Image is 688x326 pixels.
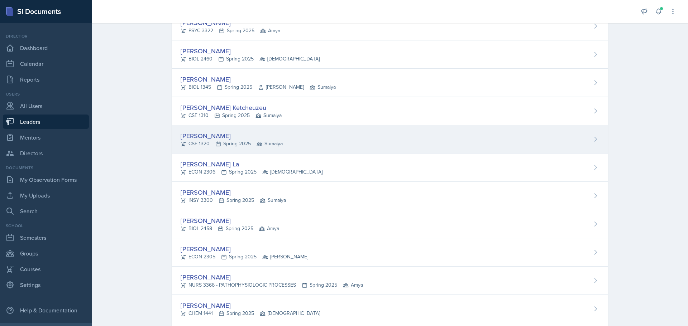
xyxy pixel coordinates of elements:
[3,91,89,97] div: Users
[3,303,89,317] div: Help & Documentation
[181,140,283,147] div: CSE 1320 Spring 2025
[3,130,89,145] a: Mentors
[181,216,279,225] div: [PERSON_NAME]
[3,41,89,55] a: Dashboard
[181,168,322,176] div: ECON 2306 Spring 2025
[343,281,363,289] span: Amya
[3,72,89,87] a: Reports
[3,115,89,129] a: Leaders
[181,196,286,204] div: INSY 3300 Spring 2025
[259,225,279,232] span: Amya
[262,168,322,176] span: [DEMOGRAPHIC_DATA]
[257,140,283,147] span: Sumaiya
[3,262,89,276] a: Courses
[310,83,336,91] span: Sumaiya
[181,225,279,232] div: BIOL 2458 Spring 2025
[3,204,89,218] a: Search
[172,12,608,40] a: [PERSON_NAME] PSYC 3322Spring 2025 Amya
[172,97,608,125] a: [PERSON_NAME] Ketcheuzeu CSE 1310Spring 2025 Sumaiya
[181,281,363,289] div: NURS 3366 - PATHOPHYSIOLOGIC PROCESSES Spring 2025
[3,246,89,261] a: Groups
[181,112,282,119] div: CSE 1310 Spring 2025
[260,27,280,34] span: Amya
[3,146,89,160] a: Directors
[260,196,286,204] span: Sumaiya
[172,295,608,323] a: [PERSON_NAME] CHEM 1441Spring 2025 [DEMOGRAPHIC_DATA]
[172,210,608,238] a: [PERSON_NAME] BIOL 2458Spring 2025 Amya
[181,83,336,91] div: BIOL 1345 Spring 2025
[181,159,322,169] div: [PERSON_NAME] La
[181,253,308,261] div: ECON 2305 Spring 2025
[172,125,608,154] a: [PERSON_NAME] CSE 1320Spring 2025 Sumaiya
[3,165,89,171] div: Documents
[172,267,608,295] a: [PERSON_NAME] NURS 3366 - PATHOPHYSIOLOGIC PROCESSESSpring 2025 Amya
[172,238,608,267] a: [PERSON_NAME] ECON 2305Spring 2025 [PERSON_NAME]
[172,69,608,97] a: [PERSON_NAME] BIOL 1345Spring 2025[PERSON_NAME] Sumaiya
[181,188,286,197] div: [PERSON_NAME]
[3,172,89,187] a: My Observation Forms
[3,278,89,292] a: Settings
[181,301,320,310] div: [PERSON_NAME]
[3,33,89,39] div: Director
[181,310,320,317] div: CHEM 1441 Spring 2025
[181,131,283,141] div: [PERSON_NAME]
[181,27,280,34] div: PSYC 3322 Spring 2025
[3,230,89,245] a: Semesters
[181,103,282,112] div: [PERSON_NAME] Ketcheuzeu
[259,55,320,63] span: [DEMOGRAPHIC_DATA]
[181,55,320,63] div: BIOL 2460 Spring 2025
[260,310,320,317] span: [DEMOGRAPHIC_DATA]
[3,223,89,229] div: School
[172,182,608,210] a: [PERSON_NAME] INSY 3300Spring 2025 Sumaiya
[172,154,608,182] a: [PERSON_NAME] La ECON 2306Spring 2025 [DEMOGRAPHIC_DATA]
[181,74,336,84] div: [PERSON_NAME]
[3,188,89,203] a: My Uploads
[258,83,304,91] span: [PERSON_NAME]
[255,112,282,119] span: Sumaiya
[181,244,308,254] div: [PERSON_NAME]
[3,57,89,71] a: Calendar
[181,272,363,282] div: [PERSON_NAME]
[262,253,308,261] span: [PERSON_NAME]
[181,46,320,56] div: [PERSON_NAME]
[3,99,89,113] a: All Users
[172,40,608,69] a: [PERSON_NAME] BIOL 2460Spring 2025 [DEMOGRAPHIC_DATA]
